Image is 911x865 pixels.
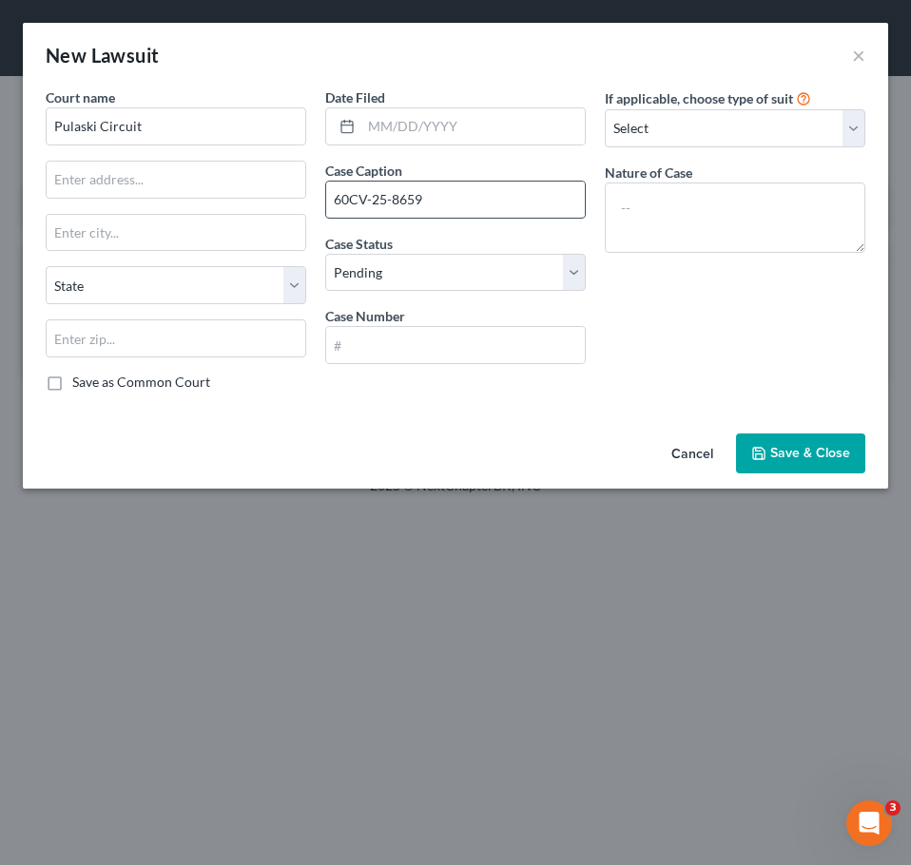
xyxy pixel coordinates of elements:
[47,215,305,251] input: Enter city...
[46,107,306,145] input: Search court by name...
[72,373,210,392] label: Save as Common Court
[325,161,402,181] label: Case Caption
[885,800,901,816] span: 3
[852,44,865,67] button: ×
[46,44,87,67] span: New
[326,182,585,218] input: --
[46,89,115,106] span: Court name
[656,435,728,473] button: Cancel
[846,800,892,846] iframe: Intercom live chat
[91,44,160,67] span: Lawsuit
[325,306,405,326] label: Case Number
[326,327,585,363] input: #
[605,88,793,108] label: If applicable, choose type of suit
[605,163,692,183] label: Nature of Case
[770,445,850,461] span: Save & Close
[736,433,865,473] button: Save & Close
[325,236,393,252] span: Case Status
[47,162,305,198] input: Enter address...
[46,319,306,357] input: Enter zip...
[361,108,585,144] input: MM/DD/YYYY
[325,87,385,107] label: Date Filed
